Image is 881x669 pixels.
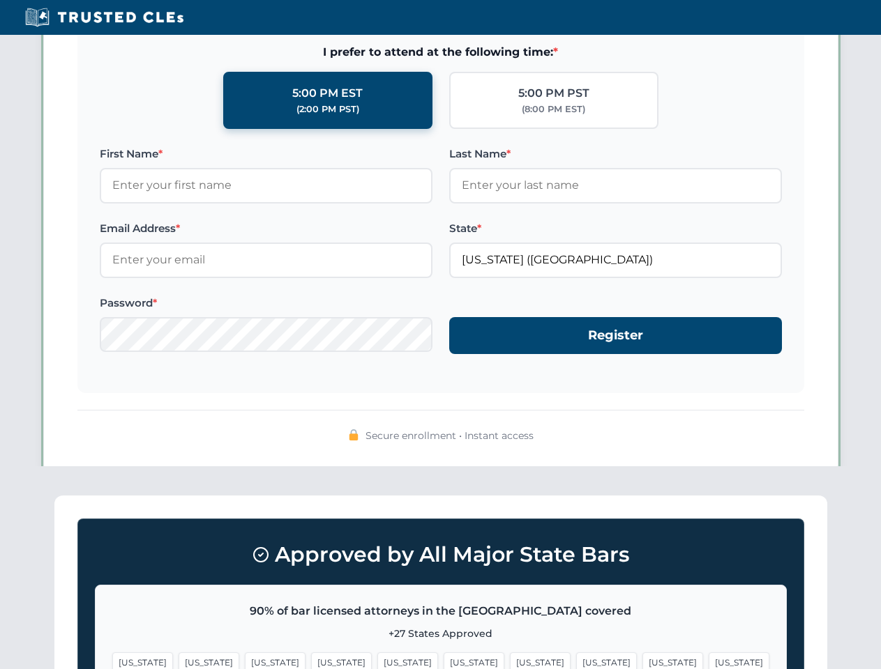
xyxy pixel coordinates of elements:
[449,317,782,354] button: Register
[449,220,782,237] label: State
[100,146,432,162] label: First Name
[112,602,769,620] p: 90% of bar licensed attorneys in the [GEOGRAPHIC_DATA] covered
[100,295,432,312] label: Password
[366,428,534,443] span: Secure enrollment • Instant access
[449,146,782,162] label: Last Name
[100,43,782,61] span: I prefer to attend at the following time:
[292,84,363,102] div: 5:00 PM EST
[449,243,782,277] input: Florida (FL)
[449,168,782,203] input: Enter your last name
[100,168,432,203] input: Enter your first name
[518,84,589,102] div: 5:00 PM PST
[100,243,432,277] input: Enter your email
[21,7,188,28] img: Trusted CLEs
[95,536,787,574] h3: Approved by All Major State Bars
[100,220,432,237] label: Email Address
[112,626,769,641] p: +27 States Approved
[522,102,585,116] div: (8:00 PM EST)
[348,429,359,440] img: 🔒
[296,102,359,116] div: (2:00 PM PST)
